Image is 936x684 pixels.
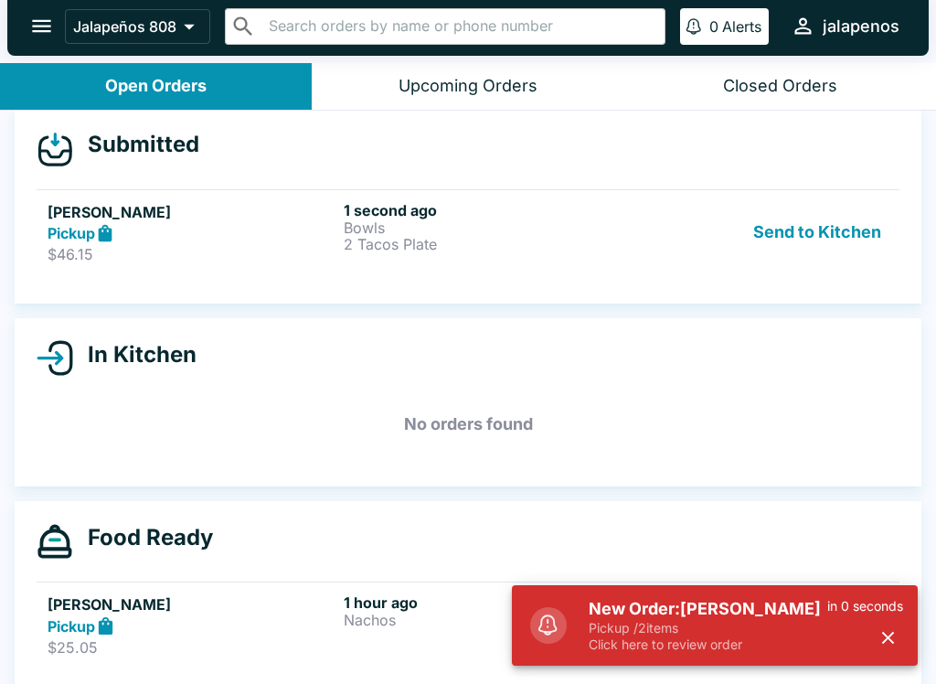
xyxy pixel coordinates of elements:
[589,620,827,636] p: Pickup / 2 items
[73,341,197,369] h4: In Kitchen
[344,612,633,628] p: Nachos
[37,391,899,457] h5: No orders found
[37,582,899,668] a: [PERSON_NAME]Pickup$25.051 hour agoNachosComplete Order
[344,593,633,612] h6: 1 hour ago
[783,6,907,46] button: jalapenos
[263,14,657,39] input: Search orders by name or phone number
[709,17,718,36] p: 0
[823,16,899,37] div: jalapenos
[73,131,199,158] h4: Submitted
[48,201,336,223] h5: [PERSON_NAME]
[589,598,827,620] h5: New Order: [PERSON_NAME]
[73,524,213,551] h4: Food Ready
[723,76,837,97] div: Closed Orders
[589,636,827,653] p: Click here to review order
[37,189,899,275] a: [PERSON_NAME]Pickup$46.151 second agoBowls2 Tacos PlateSend to Kitchen
[722,17,761,36] p: Alerts
[18,3,65,49] button: open drawer
[48,224,95,242] strong: Pickup
[48,638,336,657] p: $25.05
[344,236,633,252] p: 2 Tacos Plate
[827,598,903,615] p: in 0 seconds
[105,76,207,97] div: Open Orders
[746,201,888,264] button: Send to Kitchen
[48,593,336,615] h5: [PERSON_NAME]
[48,245,336,263] p: $46.15
[344,201,633,219] h6: 1 second ago
[344,219,633,236] p: Bowls
[48,617,95,636] strong: Pickup
[399,76,537,97] div: Upcoming Orders
[65,9,210,44] button: Jalapeños 808
[73,17,176,36] p: Jalapeños 808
